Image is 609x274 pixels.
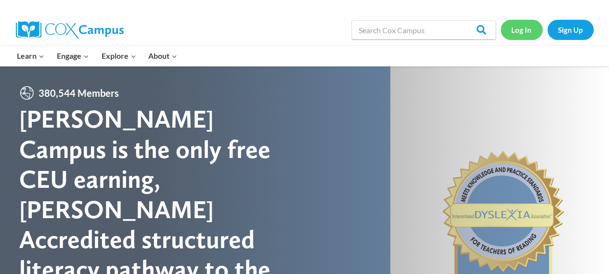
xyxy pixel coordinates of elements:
[351,20,496,39] input: Search Cox Campus
[95,46,143,66] button: Child menu of Explore
[35,85,123,101] span: 380,544 Members
[11,46,51,66] button: Child menu of Learn
[547,20,594,39] a: Sign Up
[11,46,183,66] nav: Primary Navigation
[142,46,183,66] button: Child menu of About
[501,20,543,39] a: Log In
[16,21,124,39] img: Cox Campus
[51,46,95,66] button: Child menu of Engage
[501,20,594,39] nav: Secondary Navigation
